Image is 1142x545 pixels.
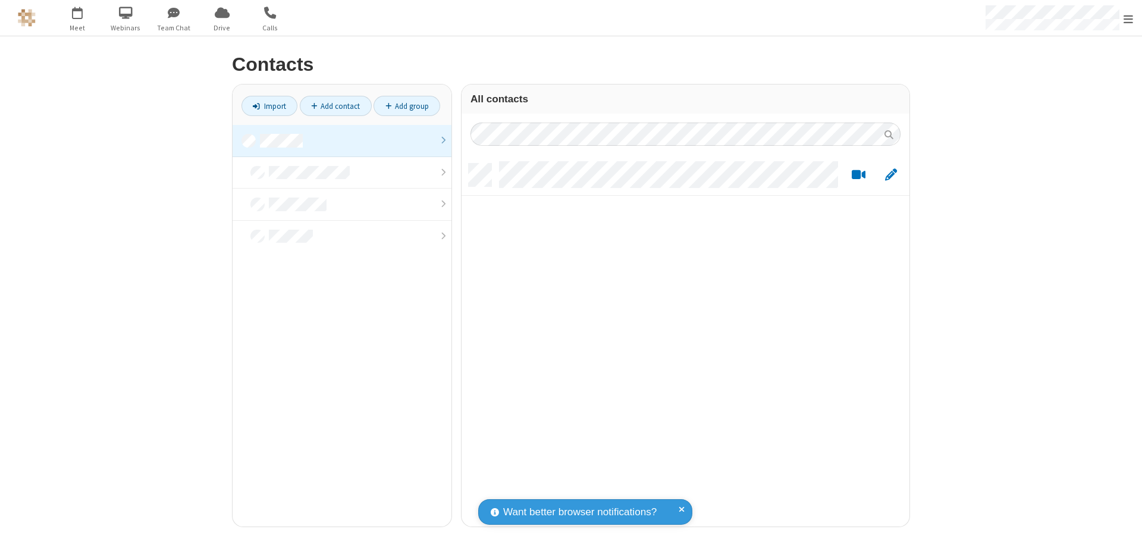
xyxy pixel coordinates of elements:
span: Calls [248,23,293,33]
h3: All contacts [470,93,901,105]
span: Drive [200,23,244,33]
span: Meet [55,23,100,33]
h2: Contacts [232,54,910,75]
a: Import [241,96,297,116]
a: Add group [374,96,440,116]
div: grid [462,155,909,527]
a: Add contact [300,96,372,116]
img: QA Selenium DO NOT DELETE OR CHANGE [18,9,36,27]
button: Start a video meeting [847,168,870,183]
span: Webinars [103,23,148,33]
button: Edit [879,168,902,183]
span: Want better browser notifications? [503,505,657,520]
span: Team Chat [152,23,196,33]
